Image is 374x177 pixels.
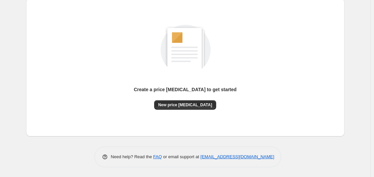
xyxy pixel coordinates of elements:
[134,86,237,93] p: Create a price [MEDICAL_DATA] to get started
[200,154,274,159] a: [EMAIL_ADDRESS][DOMAIN_NAME]
[111,154,153,159] span: Need help? Read the
[162,154,200,159] span: or email support at
[153,154,162,159] a: FAQ
[154,100,216,110] button: New price [MEDICAL_DATA]
[158,102,212,108] span: New price [MEDICAL_DATA]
